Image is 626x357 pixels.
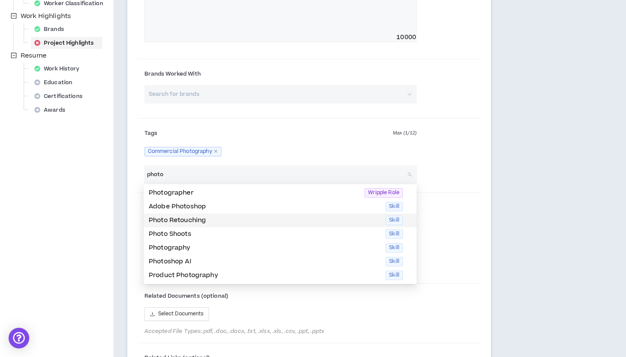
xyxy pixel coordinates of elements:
div: Brands [31,23,73,35]
span: upload [150,311,155,316]
span: Tags [144,129,157,137]
p: Photoshop AI [149,257,381,266]
span: Commercial Photography [144,147,221,156]
span: Skill [386,229,403,239]
span: minus-square [11,13,17,19]
span: Resume [19,51,48,61]
span: close [214,149,218,153]
span: Accepted File Types: .pdf, .doc, .docx, .txt, .xlsx, .xls, .csv, .ppt, .pptx [144,328,417,335]
span: Skill [386,202,403,211]
span: Max ( 1 / 12 ) [393,129,417,137]
div: Awards [31,104,74,116]
span: Skill [386,271,403,280]
button: uploadSelect Documents [144,307,209,321]
span: Skill [386,243,403,253]
div: Certifications [31,90,91,102]
p: Photographer [149,188,359,198]
p: Photography [149,243,381,253]
span: Work Highlights [19,11,73,21]
p: Photo Retouching [149,216,381,225]
span: Select Documents [158,310,204,318]
span: Wripple Role [365,188,403,198]
div: Project Highlights [31,37,102,49]
div: Education [31,76,81,88]
span: Skill [386,257,403,266]
span: Related Documents (optional) [144,292,228,300]
div: Work History [31,63,88,75]
p: Product Photography [149,271,381,280]
span: minus-square [11,52,17,58]
span: Resume [21,51,46,60]
span: 10000 [396,33,416,42]
div: Open Intercom Messenger [9,328,29,348]
p: Photo Shoots [149,229,381,239]
span: Skill [386,216,403,225]
span: Work Highlights [21,12,71,21]
p: Adobe Photoshop [149,202,381,211]
span: Brands Worked With [144,70,201,78]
